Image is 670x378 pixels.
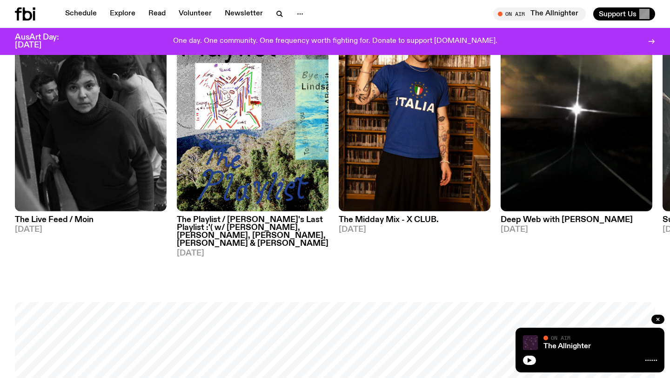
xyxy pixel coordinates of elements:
[501,226,652,234] span: [DATE]
[173,7,217,20] a: Volunteer
[15,216,167,224] h3: The Live Feed / Moin
[15,226,167,234] span: [DATE]
[339,211,490,234] a: The Midday Mix - X CLUB.[DATE]
[339,216,490,224] h3: The Midday Mix - X CLUB.
[501,216,652,224] h3: Deep Web with [PERSON_NAME]
[599,10,636,18] span: Support Us
[219,7,268,20] a: Newsletter
[15,9,167,211] img: A black and white image of moin on stairs, looking up at the camera.
[501,211,652,234] a: Deep Web with [PERSON_NAME][DATE]
[104,7,141,20] a: Explore
[593,7,655,20] button: Support Us
[339,226,490,234] span: [DATE]
[143,7,171,20] a: Read
[493,7,586,20] button: On AirThe Allnighter
[173,37,497,46] p: One day. One community. One frequency worth fighting for. Donate to support [DOMAIN_NAME].
[60,7,102,20] a: Schedule
[177,211,328,257] a: The Playlist / [PERSON_NAME]'s Last Playlist :'( w/ [PERSON_NAME], [PERSON_NAME], [PERSON_NAME], ...
[551,335,570,341] span: On Air
[177,250,328,257] span: [DATE]
[15,211,167,234] a: The Live Feed / Moin[DATE]
[177,216,328,248] h3: The Playlist / [PERSON_NAME]'s Last Playlist :'( w/ [PERSON_NAME], [PERSON_NAME], [PERSON_NAME], ...
[15,34,74,49] h3: AusArt Day: [DATE]
[543,343,591,350] a: The Allnighter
